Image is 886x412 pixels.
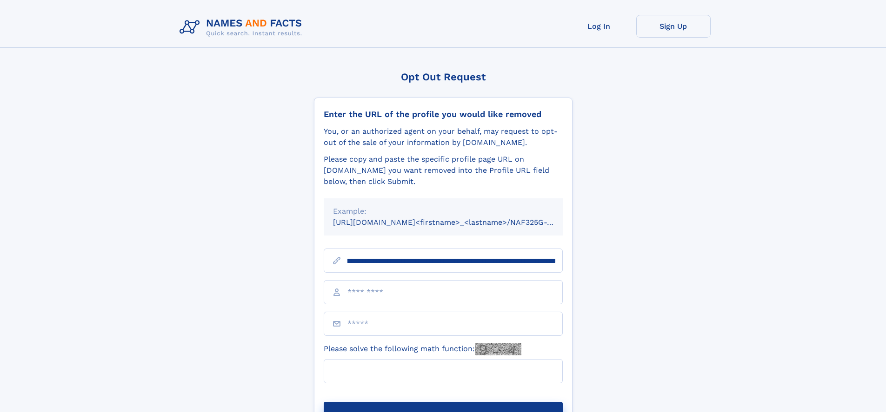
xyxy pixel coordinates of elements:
[324,109,563,119] div: Enter the URL of the profile you would like removed
[562,15,636,38] a: Log In
[324,343,521,355] label: Please solve the following math function:
[636,15,711,38] a: Sign Up
[333,218,580,227] small: [URL][DOMAIN_NAME]<firstname>_<lastname>/NAF325G-xxxxxxxx
[333,206,553,217] div: Example:
[314,71,573,83] div: Opt Out Request
[324,154,563,187] div: Please copy and paste the specific profile page URL on [DOMAIN_NAME] you want removed into the Pr...
[176,15,310,40] img: Logo Names and Facts
[324,126,563,148] div: You, or an authorized agent on your behalf, may request to opt-out of the sale of your informatio...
